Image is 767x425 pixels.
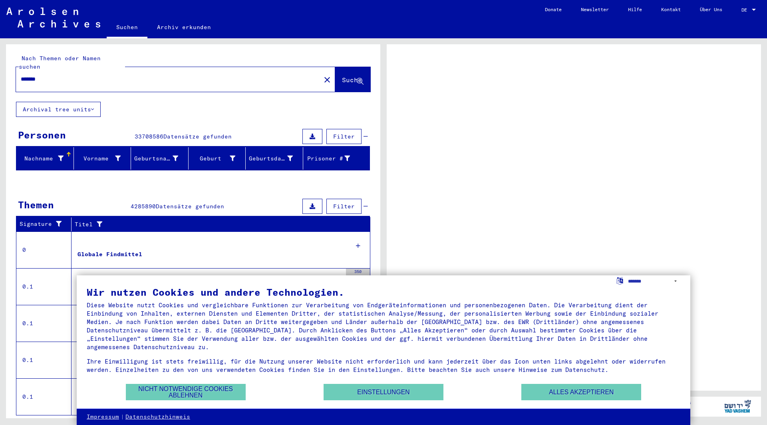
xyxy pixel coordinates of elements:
[346,269,370,277] div: 350
[16,231,72,268] td: 0
[303,147,370,170] mat-header-cell: Prisoner #
[246,147,303,170] mat-header-cell: Geburtsdatum
[87,413,119,421] a: Impressum
[20,220,65,228] div: Signature
[19,55,101,70] mat-label: Nach Themen oder Namen suchen
[333,133,355,140] span: Filter
[16,342,72,378] td: 0.1
[75,218,362,231] div: Titel
[156,203,224,210] span: Datensätze gefunden
[20,152,74,165] div: Nachname
[131,147,189,170] mat-header-cell: Geburtsname
[18,198,54,212] div: Themen
[126,384,246,400] button: Nicht notwendige Cookies ablehnen
[16,102,101,117] button: Archival tree units
[306,154,350,163] div: Prisoner #
[134,152,188,165] div: Geburtsname
[135,133,163,140] span: 33708586
[147,18,221,37] a: Archiv erkunden
[521,384,641,400] button: Alles akzeptieren
[326,199,362,214] button: Filter
[20,218,73,231] div: Signature
[335,67,370,92] button: Suche
[18,128,66,142] div: Personen
[6,8,100,28] img: Arolsen_neg.svg
[723,396,753,416] img: yv_logo.png
[77,152,131,165] div: Vorname
[322,75,332,85] mat-icon: close
[741,7,750,13] span: DE
[75,220,354,229] div: Titel
[192,154,236,163] div: Geburt‏
[163,133,232,140] span: Datensätze gefunden
[107,18,147,38] a: Suchen
[342,76,362,84] span: Suche
[333,203,355,210] span: Filter
[319,71,335,87] button: Clear
[16,268,72,305] td: 0.1
[134,154,178,163] div: Geburtsname
[131,203,156,210] span: 4285890
[87,287,680,297] div: Wir nutzen Cookies und andere Technologien.
[324,384,443,400] button: Einstellungen
[189,147,246,170] mat-header-cell: Geburt‏
[87,357,680,374] div: Ihre Einwilligung ist stets freiwillig, für die Nutzung unserer Website nicht erforderlich und ka...
[125,413,190,421] a: Datenschutzhinweis
[77,275,342,286] div: Globale Findmittel > Zentrale Namenkartei > Karteikarten, die im Rahmen der sequentiellen Massend...
[77,250,142,259] div: Globale Findmittel
[16,305,72,342] td: 0.1
[74,147,131,170] mat-header-cell: Vorname
[16,147,74,170] mat-header-cell: Nachname
[616,277,624,284] label: Sprache auswählen
[77,154,121,163] div: Vorname
[326,129,362,144] button: Filter
[249,154,293,163] div: Geburtsdatum
[20,154,64,163] div: Nachname
[306,152,360,165] div: Prisoner #
[249,152,303,165] div: Geburtsdatum
[87,301,680,351] div: Diese Website nutzt Cookies und vergleichbare Funktionen zur Verarbeitung von Endgeräteinformatio...
[16,378,72,415] td: 0.1
[192,152,246,165] div: Geburt‏
[628,275,680,287] select: Sprache auswählen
